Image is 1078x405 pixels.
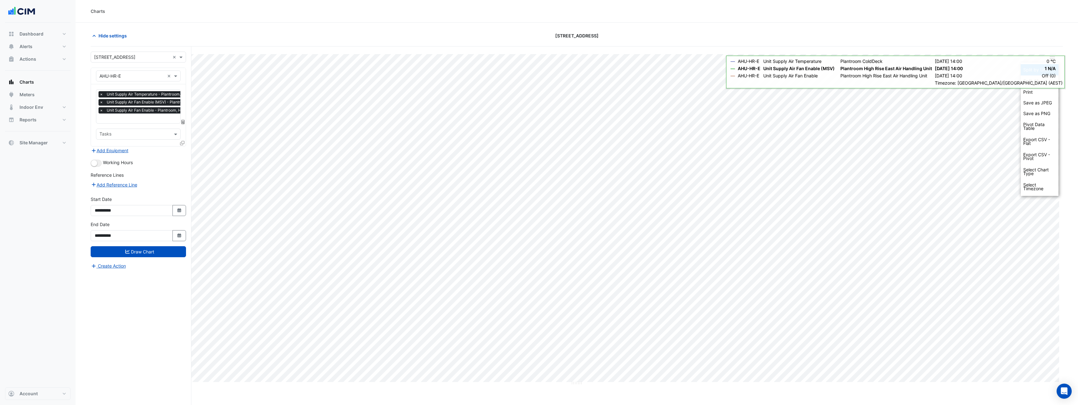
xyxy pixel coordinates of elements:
[91,30,131,41] button: Hide settings
[103,160,133,165] span: Working Hours
[91,262,126,269] button: Create Action
[1021,149,1058,164] div: Export CSV - Pivot
[8,43,14,50] app-icon: Alerts
[99,130,111,139] div: Tasks
[20,140,48,146] span: Site Manager
[99,99,104,105] span: ×
[5,76,71,88] button: Charts
[8,56,14,62] app-icon: Actions
[105,91,201,97] span: Unit Supply Air Temperature - Plantroom, ColdDeck
[8,140,14,146] app-icon: Site Manager
[105,107,236,114] span: Unit Supply Air Fan Enable - Plantroom, High Rise East Air Handling Unit
[8,104,14,110] app-icon: Indoor Env
[5,114,71,126] button: Reports
[20,43,32,50] span: Alerts
[91,196,112,203] label: Start Date
[1021,179,1058,194] div: Select Timezone
[1046,55,1058,63] button: More Options
[91,8,105,14] div: Charts
[91,181,138,188] button: Add Reference Line
[1021,64,1058,75] div: Data series of the same unit displayed on the same chart, except for binary data
[1021,164,1058,179] div: Select Chart Type
[105,99,248,105] span: Unit Supply Air Fan Enable (MSV) - Plantroom, High Rise East Air Handling Unit
[180,119,186,125] span: Choose Function
[8,92,14,98] app-icon: Meters
[1021,119,1058,134] div: Pivot Data Table
[1021,87,1058,97] div: Print
[5,40,71,53] button: Alerts
[5,387,71,400] button: Account
[1057,384,1072,399] div: Open Intercom Messenger
[1021,97,1058,108] div: Save as JPEG
[177,233,182,238] fa-icon: Select Date
[99,32,127,39] span: Hide settings
[20,104,43,110] span: Indoor Env
[180,140,184,146] span: Clone Favourites and Tasks from this Equipment to other Equipment
[91,246,186,257] button: Draw Chart
[8,79,14,85] app-icon: Charts
[5,136,71,149] button: Site Manager
[20,391,38,397] span: Account
[177,208,182,213] fa-icon: Select Date
[20,31,43,37] span: Dashboard
[172,54,178,60] span: Clear
[1021,108,1058,119] div: Save as PNG
[5,28,71,40] button: Dashboard
[8,117,14,123] app-icon: Reports
[8,5,36,18] img: Company Logo
[5,101,71,114] button: Indoor Env
[555,32,599,39] span: [STREET_ADDRESS]
[5,53,71,65] button: Actions
[1021,75,1058,87] div: Each data series displayed its own chart, except alerts which are shown on top of non binary data...
[91,172,124,178] label: Reference Lines
[20,56,36,62] span: Actions
[8,31,14,37] app-icon: Dashboard
[20,92,35,98] span: Meters
[99,107,104,114] span: ×
[99,91,104,97] span: ×
[5,88,71,101] button: Meters
[20,79,34,85] span: Charts
[167,73,172,79] span: Clear
[91,147,129,154] button: Add Equipment
[1021,134,1058,149] div: Export CSV - Flat
[91,221,110,228] label: End Date
[20,117,37,123] span: Reports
